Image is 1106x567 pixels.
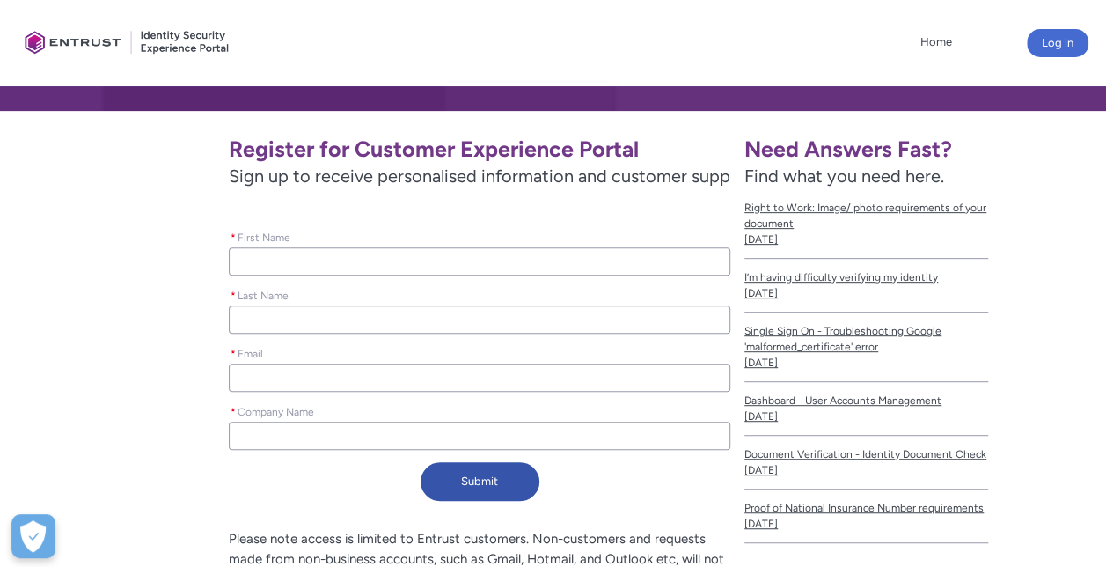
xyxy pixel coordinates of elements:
h1: Need Answers Fast? [744,136,988,163]
label: First Name [229,226,297,246]
abbr: required [231,406,236,418]
button: Submit [421,462,539,501]
lightning-formatted-date-time: [DATE] [744,357,778,369]
abbr: required [231,232,236,244]
label: Company Name [229,401,321,420]
div: Cookie Preferences [11,514,55,558]
a: I’m having difficulty verifying my identity[DATE] [744,259,988,313]
span: Single Sign On - Troubleshooting Google 'malformed_certificate' error [744,323,988,355]
a: Dashboard - User Accounts Management[DATE] [744,382,988,436]
lightning-formatted-date-time: [DATE] [744,287,778,299]
button: Open Preferences [11,514,55,558]
label: Last Name [229,284,296,304]
abbr: required [231,348,236,360]
span: Proof of National Insurance Number requirements [744,500,988,516]
a: Document Verification - Identity Document Check[DATE] [744,436,988,490]
a: Home [916,29,956,55]
span: Document Verification - Identity Document Check [744,446,988,462]
lightning-formatted-date-time: [DATE] [744,410,778,423]
h1: Register for Customer Experience Portal [229,136,730,163]
span: Right to Work: Image/ photo requirements of your document [744,200,988,232]
button: Log in [1027,29,1088,57]
span: Find what you need here. [744,166,944,187]
span: Sign up to receive personalised information and customer support [229,163,730,189]
label: Email [229,342,270,362]
span: Dashboard - User Accounts Management [744,393,988,409]
lightning-formatted-date-time: [DATE] [744,464,778,476]
a: Single Sign On - Troubleshooting Google 'malformed_certificate' error[DATE] [744,313,988,382]
lightning-formatted-date-time: [DATE] [744,233,778,246]
a: Right to Work: Image/ photo requirements of your document[DATE] [744,189,988,259]
a: Proof of National Insurance Number requirements[DATE] [744,490,988,543]
abbr: required [231,290,236,302]
span: I’m having difficulty verifying my identity [744,269,988,285]
lightning-formatted-date-time: [DATE] [744,518,778,530]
